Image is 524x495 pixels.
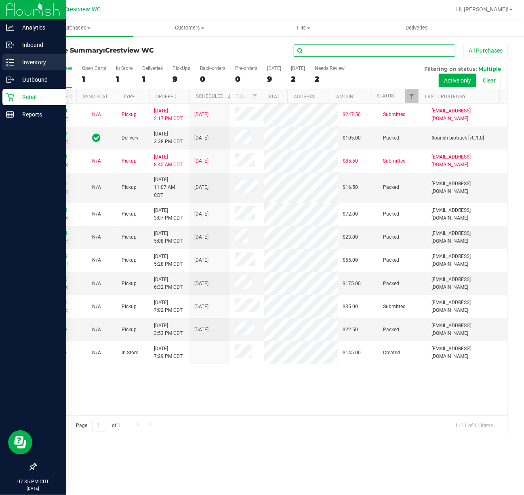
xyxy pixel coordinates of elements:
a: Customers [133,19,246,36]
a: Status [377,93,394,99]
span: [EMAIL_ADDRESS][DOMAIN_NAME] [431,107,503,123]
span: [DATE] [194,210,208,218]
span: [DATE] 5:28 PM CDT [154,253,183,268]
p: [DATE] [4,485,63,491]
span: [DATE] [194,184,208,191]
span: $55.00 [343,256,358,264]
span: Tills [247,24,360,32]
span: $35.00 [343,303,358,311]
span: [EMAIL_ADDRESS][DOMAIN_NAME] [431,180,503,195]
span: [EMAIL_ADDRESS][DOMAIN_NAME] [431,253,503,268]
span: Pickup [122,256,137,264]
div: [DATE] [291,66,305,71]
button: N/A [92,303,101,311]
div: 1 [116,74,133,84]
span: Page of 1 [69,419,127,432]
span: 1 - 11 of 11 items [448,419,499,431]
span: Not Applicable [92,184,101,190]
div: 2 [291,74,305,84]
p: Analytics [14,23,63,32]
div: 2 [315,74,345,84]
span: $247.50 [343,111,361,118]
p: 07:35 PM CDT [4,478,63,485]
span: Hi, [PERSON_NAME]! [456,6,509,13]
div: Deliveries [142,66,163,71]
inline-svg: Inbound [6,41,14,49]
span: Packed [383,326,399,334]
span: [DATE] [194,280,208,288]
a: Tills [246,19,360,36]
button: Clear [478,74,501,87]
span: Crestview WC [105,47,154,54]
span: $145.00 [343,349,361,357]
span: Not Applicable [92,234,101,240]
div: 1 [82,74,106,84]
span: [DATE] [194,326,208,334]
div: 9 [267,74,281,84]
th: Address [287,89,330,104]
span: In Sync [93,132,101,144]
span: Packed [383,256,399,264]
span: Not Applicable [92,281,101,286]
span: [DATE] [194,134,208,142]
span: Pickup [122,233,137,241]
span: $23.00 [343,233,358,241]
span: [DATE] 11:07 AM CDT [154,176,185,199]
inline-svg: Outbound [6,76,14,84]
span: $175.00 [343,280,361,288]
a: Last Updated By [425,94,466,99]
span: Created [383,349,400,357]
div: Back-orders [200,66,225,71]
span: [DATE] 3:38 PM CDT [154,130,183,146]
iframe: Resource center [8,430,32,455]
span: In-Store [122,349,138,357]
span: $22.50 [343,326,358,334]
a: Ordered [156,94,177,99]
button: Active only [439,74,476,87]
button: N/A [92,349,101,357]
span: $85.50 [343,157,358,165]
span: [EMAIL_ADDRESS][DOMAIN_NAME] [431,322,503,337]
span: Not Applicable [92,327,101,332]
span: Not Applicable [92,350,101,355]
span: [DATE] 2:17 PM CDT [154,107,183,123]
a: Filter [405,89,419,103]
button: All Purchases [463,44,508,57]
button: N/A [92,184,101,191]
inline-svg: Reports [6,110,14,118]
span: [DATE] [194,111,208,118]
span: Purchases [19,24,133,32]
span: Filtering on status: [424,66,477,72]
span: Delivery [122,134,139,142]
button: N/A [92,111,101,118]
div: 9 [173,74,190,84]
span: flourish-biotrack [v0.1.0] [431,134,484,142]
inline-svg: Inventory [6,58,14,66]
span: Not Applicable [92,112,101,117]
div: Needs Review [315,66,345,71]
p: Reports [14,110,63,119]
p: Outbound [14,75,63,85]
button: N/A [92,256,101,264]
span: Crestview WC [64,6,101,13]
div: 0 [235,74,257,84]
a: Amount [336,94,356,99]
p: Inbound [14,40,63,50]
button: N/A [92,280,101,288]
a: Sync Status [83,94,114,99]
p: Retail [14,92,63,102]
p: Inventory [14,57,63,67]
span: Packed [383,210,399,218]
span: [DATE] [194,303,208,311]
div: 1 [142,74,163,84]
a: Purchases [19,19,133,36]
input: 1 [93,419,107,432]
span: $105.00 [343,134,361,142]
h3: Purchase Summary: [36,47,193,54]
a: Customer [236,93,261,99]
div: Pre-orders [235,66,257,71]
input: Search Purchase ID, Original ID, State Registry ID or Customer Name... [294,44,455,57]
a: Type [123,94,135,99]
a: State Registry ID [268,94,311,99]
span: [DATE] 5:08 PM CDT [154,230,183,245]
